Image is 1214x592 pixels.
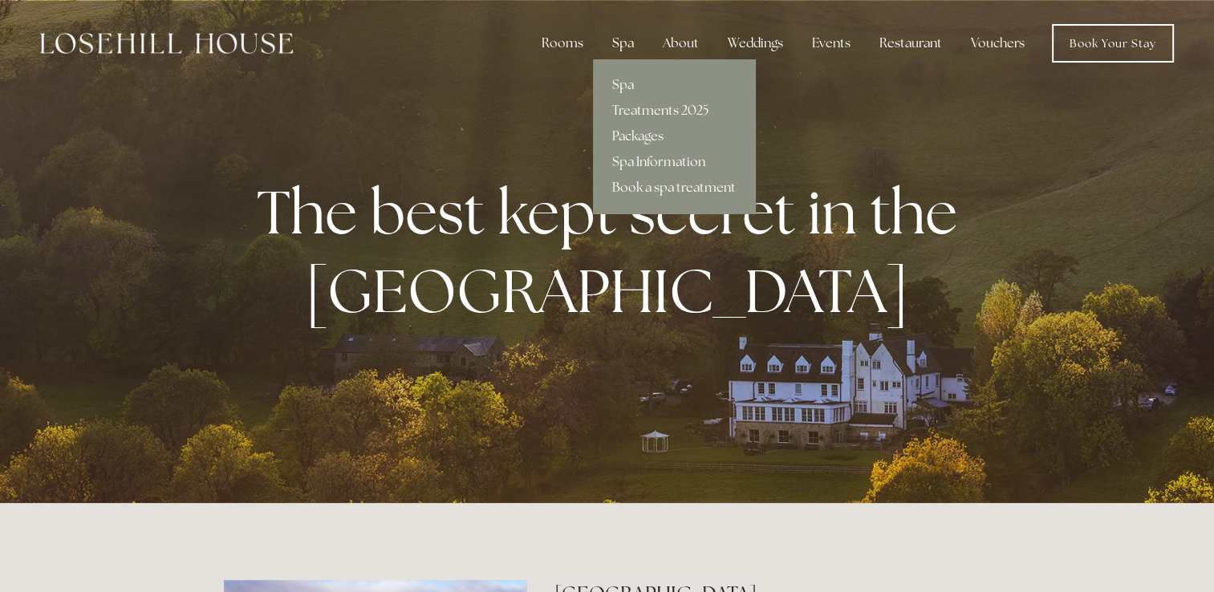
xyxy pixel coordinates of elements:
[257,172,970,330] strong: The best kept secret in the [GEOGRAPHIC_DATA]
[593,175,755,201] a: Book a spa treatment
[593,124,755,149] a: Packages
[799,27,863,59] div: Events
[867,27,955,59] div: Restaurant
[650,27,712,59] div: About
[40,33,293,54] img: Losehill House
[958,27,1037,59] a: Vouchers
[593,149,755,175] a: Spa Information
[715,27,796,59] div: Weddings
[593,98,755,124] a: Treatments 2025
[593,72,755,98] a: Spa
[1052,24,1174,63] a: Book Your Stay
[599,27,647,59] div: Spa
[529,27,596,59] div: Rooms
